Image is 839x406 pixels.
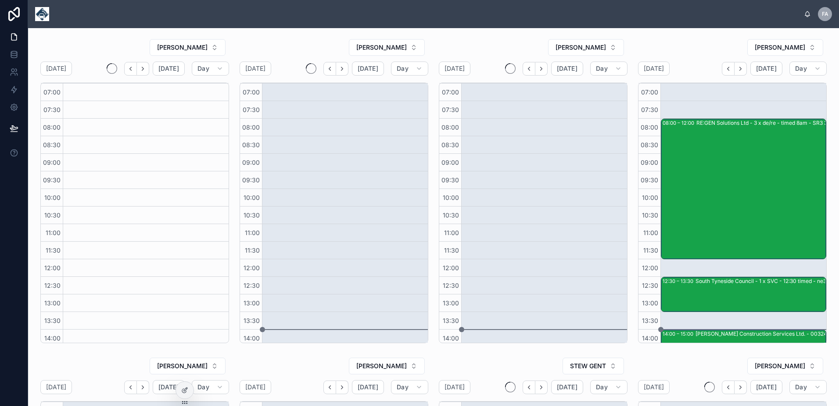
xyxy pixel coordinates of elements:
span: Day [795,65,807,72]
span: 11:00 [641,229,660,236]
span: 11:00 [43,229,63,236]
button: [DATE] [551,380,583,394]
button: Back [523,62,535,76]
span: [PERSON_NAME] [755,43,805,52]
span: Day [397,65,409,72]
span: 10:00 [441,194,461,201]
span: 10:00 [640,194,660,201]
h2: [DATE] [445,383,465,391]
span: [DATE] [557,383,577,391]
span: 13:00 [241,299,262,307]
button: Day [789,380,827,394]
button: Day [391,380,428,394]
span: 08:00 [240,123,262,131]
span: 14:00 [42,334,63,342]
span: 10:30 [441,211,461,219]
span: 07:00 [240,88,262,96]
span: 13:00 [441,299,461,307]
span: 11:30 [243,246,262,254]
span: [PERSON_NAME] [356,43,407,52]
span: [PERSON_NAME] [157,43,208,52]
button: Select Button [150,358,226,374]
button: Next [735,62,747,76]
span: 07:30 [41,106,63,113]
span: Day [197,65,209,72]
span: [PERSON_NAME] [356,362,407,370]
button: Select Button [548,39,624,56]
span: 14:00 [241,334,262,342]
span: 07:00 [440,88,461,96]
span: 07:30 [440,106,461,113]
span: [DATE] [158,383,179,391]
button: [DATE] [153,380,185,394]
span: 08:30 [439,141,461,149]
span: [PERSON_NAME] [157,362,208,370]
button: Back [722,381,735,394]
button: [DATE] [352,62,384,76]
h2: [DATE] [644,383,664,391]
span: 11:00 [243,229,262,236]
span: 11:30 [442,246,461,254]
span: 08:00 [439,123,461,131]
button: Back [523,381,535,394]
h2: [DATE] [245,383,265,391]
div: RE:GEN Solutions Ltd - 3 x de/re - timed 8am - SR3 3BE [696,120,834,127]
span: 13:00 [640,299,660,307]
span: 07:00 [41,88,63,96]
span: 13:30 [42,317,63,324]
button: Select Button [563,358,624,374]
button: Next [535,62,548,76]
button: Day [192,380,229,394]
div: scrollable content [56,12,804,16]
span: [DATE] [557,65,577,72]
span: 08:00 [638,123,660,131]
span: 14:00 [640,334,660,342]
h2: [DATE] [46,383,66,391]
span: Day [596,383,608,391]
button: Next [336,381,348,394]
span: 07:00 [639,88,660,96]
button: [DATE] [750,62,782,76]
span: 09:30 [638,176,660,184]
span: STEW GENT [570,362,606,370]
span: 11:30 [641,246,660,254]
span: 08:30 [41,141,63,149]
div: 12:30 – 13:30South Tyneside Council - 1 x SVC - 12:30 timed - ne34 0nt [661,277,826,312]
span: 12:30 [441,282,461,289]
button: Day [391,62,428,76]
span: 07:30 [639,106,660,113]
button: Next [137,62,149,76]
span: 12:30 [241,282,262,289]
button: Select Button [150,39,226,56]
button: Day [192,62,229,76]
div: 14:00 – 15:00[PERSON_NAME] Construction Services Ltd. - 00324245 - 1x reinstall - NE23 3JU [661,330,826,364]
span: 13:30 [640,317,660,324]
button: Next [137,381,149,394]
button: Back [323,381,336,394]
span: 13:30 [241,317,262,324]
span: 10:30 [42,211,63,219]
span: 13:30 [441,317,461,324]
h2: [DATE] [445,64,465,73]
span: 07:30 [240,106,262,113]
span: FA [822,11,828,18]
button: Next [535,381,548,394]
span: Day [795,383,807,391]
h2: [DATE] [46,64,66,73]
span: 09:00 [240,159,262,166]
span: 13:00 [42,299,63,307]
span: 09:30 [240,176,262,184]
div: 12:30 – 13:30 [663,277,696,286]
button: Back [722,62,735,76]
button: Day [590,62,627,76]
span: 10:00 [241,194,262,201]
span: [PERSON_NAME] [556,43,606,52]
span: 09:00 [439,159,461,166]
button: Select Button [349,39,425,56]
span: 10:00 [42,194,63,201]
span: 09:00 [638,159,660,166]
button: Back [323,62,336,76]
div: 14:00 – 15:00 [663,330,696,338]
span: 12:00 [42,264,63,272]
div: 08:00 – 12:00RE:GEN Solutions Ltd - 3 x de/re - timed 8am - SR3 3BE [661,119,826,259]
